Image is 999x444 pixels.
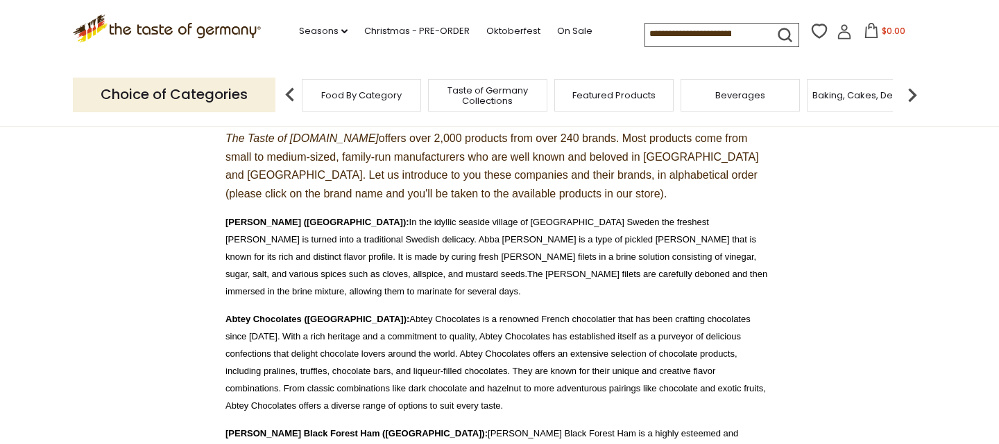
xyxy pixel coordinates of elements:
[225,217,406,227] a: [PERSON_NAME] ([GEOGRAPHIC_DATA])
[73,78,275,112] p: Choice of Categories
[432,85,543,106] a: Taste of Germany Collections
[715,90,765,100] a: Beverages
[225,217,767,296] span: In the idyllic seaside village of [GEOGRAPHIC_DATA] Sweden the freshest [PERSON_NAME] is turned i...
[321,90,402,100] a: Food By Category
[855,23,914,44] button: $0.00
[364,24,470,39] a: Christmas - PRE-ORDER
[812,90,920,100] a: Baking, Cakes, Desserts
[225,314,409,324] a: Abtey Chocolates ([GEOGRAPHIC_DATA]):
[225,132,759,199] span: offers over 2,000 products from over 240 brands. Most products come from small to medium-sized, f...
[225,314,766,411] span: Abtey Chocolates is a renowned French chocolatier that has been crafting chocolates since [DATE]....
[486,24,540,39] a: Oktoberfest
[898,81,926,109] img: next arrow
[225,132,379,144] em: The Taste of [DOMAIN_NAME]
[557,24,592,39] a: On Sale
[276,81,304,109] img: previous arrow
[406,217,409,227] a: :
[225,428,488,438] a: [PERSON_NAME] Black Forest Ham ([GEOGRAPHIC_DATA]):
[572,90,656,100] a: Featured Products
[299,24,348,39] a: Seasons
[882,25,905,37] span: $0.00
